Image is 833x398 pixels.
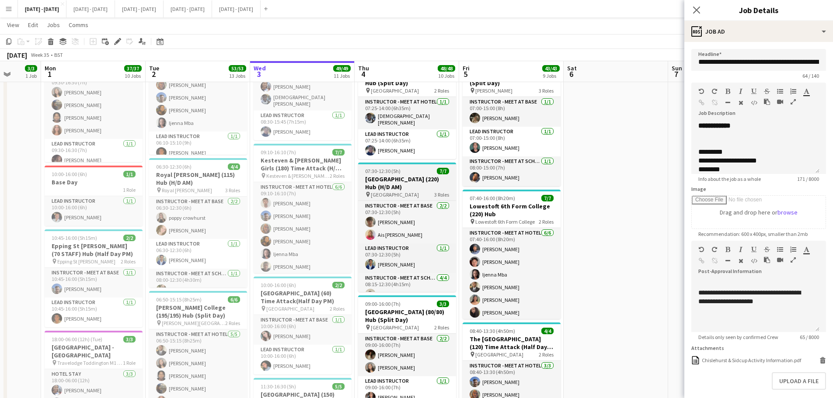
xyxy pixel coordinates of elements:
[698,246,704,253] button: Undo
[149,25,247,155] app-job-card: 06:10-15:10 (9h)7/7The Hastings Academy (185) Time Attack The Hastings Academy4 RolesInstructor -...
[371,191,419,198] span: [GEOGRAPHIC_DATA]
[437,168,449,174] span: 7/7
[123,360,136,366] span: 1 Role
[725,246,731,253] button: Bold
[803,246,809,253] button: Text Color
[332,383,345,390] span: 5/5
[332,149,345,156] span: 7/7
[254,27,352,140] app-job-card: 08:30-15:45 (7h15m)3/3[PERSON_NAME] [PERSON_NAME] (100/100) Hub (Split Day) [PERSON_NAME][GEOGRAP...
[365,301,401,307] span: 09:00-16:00 (7h)
[261,149,296,156] span: 09:10-16:10 (7h)
[790,256,796,263] button: Fullscreen
[470,328,515,334] span: 08:40-13:30 (4h50m)
[52,171,87,177] span: 10:00-16:00 (6h)
[461,69,470,79] span: 5
[123,336,136,343] span: 3/3
[670,69,682,79] span: 7
[358,243,456,273] app-card-role: Lead Instructor1/107:30-12:30 (5h)[PERSON_NAME]
[43,19,63,31] a: Jobs
[358,163,456,292] div: 07:30-12:30 (5h)7/7[GEOGRAPHIC_DATA] (220) Hub (H/D AM) [GEOGRAPHIC_DATA]3 RolesInstructor - Meet...
[539,218,554,225] span: 2 Roles
[149,171,247,187] h3: Royal [PERSON_NAME] (115) Hub (H/D AM)
[365,168,401,174] span: 07:30-12:30 (5h)
[229,65,246,72] span: 53/53
[334,73,350,79] div: 11 Jobs
[371,324,419,331] span: [GEOGRAPHIC_DATA]
[57,258,115,265] span: Epping St [PERSON_NAME]
[790,246,796,253] button: Ordered List
[333,65,351,72] span: 49/49
[357,69,369,79] span: 4
[156,163,192,170] span: 06:30-12:30 (6h)
[28,21,38,29] span: Edit
[45,139,143,169] app-card-role: Lead Instructor1/109:30-16:30 (7h)[PERSON_NAME]
[254,182,352,275] app-card-role: Instructor - Meet at Hotel6/609:10-16:10 (7h)[PERSON_NAME][PERSON_NAME][PERSON_NAME][PERSON_NAME]...
[777,88,783,95] button: Unordered List
[332,282,345,288] span: 2/2
[254,66,352,111] app-card-role: Instructor - Meet at Hotel2/208:30-15:45 (7h15m)[PERSON_NAME][DEMOGRAPHIC_DATA][PERSON_NAME]
[463,127,561,156] app-card-role: Lead Instructor1/107:00-15:00 (8h)[PERSON_NAME]
[45,268,143,298] app-card-role: Instructor - Meet at Base1/110:45-16:00 (5h15m)[PERSON_NAME]
[358,334,456,376] app-card-role: Instructor - Meet at Base2/209:00-16:00 (7h)[PERSON_NAME][PERSON_NAME]
[261,383,296,390] span: 11:30-16:30 (5h)
[45,71,143,139] app-card-role: Instructor - Meet at Base4/409:30-16:30 (7h)[PERSON_NAME][PERSON_NAME][PERSON_NAME][PERSON_NAME]
[45,166,143,226] app-job-card: 10:00-16:00 (6h)1/1Base Day1 RoleLead Instructor1/110:00-16:00 (6h)[PERSON_NAME]
[702,357,801,363] div: Chislehurst & Sidcup Activity Information.pdf
[567,64,577,72] span: Sat
[254,277,352,374] div: 10:00-16:00 (6h)2/2[GEOGRAPHIC_DATA] (60) Time Attack(Half Day PM) [GEOGRAPHIC_DATA]2 RolesInstru...
[124,65,142,72] span: 37/37
[434,191,449,198] span: 3 Roles
[45,343,143,359] h3: [GEOGRAPHIC_DATA] - [GEOGRAPHIC_DATA]
[470,195,515,201] span: 07:40-16:00 (8h20m)
[45,178,143,186] h3: Base Day
[764,246,770,253] button: Strikethrough
[266,305,314,312] span: [GEOGRAPHIC_DATA]
[149,158,247,287] div: 06:30-12:30 (6h)4/4Royal [PERSON_NAME] (115) Hub (H/D AM) Royal [PERSON_NAME]3 RolesInstructor - ...
[751,88,757,95] button: Underline
[358,129,456,159] app-card-role: Lead Instructor1/107:25-14:00 (6h35m)[PERSON_NAME]
[29,52,51,58] span: Week 35
[790,98,796,105] button: Fullscreen
[777,256,783,263] button: Insert video
[45,242,143,258] h3: Epping St [PERSON_NAME] (70 STAFF) Hub (Half Day PM)
[672,64,682,72] span: Sun
[25,73,37,79] div: 1 Job
[475,351,523,358] span: [GEOGRAPHIC_DATA]
[45,298,143,327] app-card-role: Lead Instructor1/110:45-16:00 (5h15m)[PERSON_NAME]
[358,201,456,243] app-card-role: Instructor - Meet at Base2/207:30-12:30 (5h)[PERSON_NAME]Ais [PERSON_NAME]
[790,176,826,182] span: 171 / 8000
[725,99,731,106] button: Horizontal Line
[148,69,159,79] span: 2
[3,19,23,31] a: View
[125,73,141,79] div: 10 Jobs
[463,59,561,186] div: 07:00-15:00 (8h)3/3[PERSON_NAME] (90/90) Hub (Split Day) [PERSON_NAME]3 RolesInstructor - Meet at...
[793,334,826,340] span: 65 / 8000
[149,64,159,72] span: Tue
[45,229,143,327] app-job-card: 10:45-16:00 (5h15m)2/2Epping St [PERSON_NAME] (70 STAFF) Hub (Half Day PM) Epping St [PERSON_NAME...
[795,73,826,79] span: 64 / 140
[65,19,92,31] a: Comms
[691,176,768,182] span: Info about the job as a whole
[691,334,785,340] span: Details only seen by confirmed Crew
[463,64,470,72] span: Fri
[803,88,809,95] button: Text Color
[164,0,212,17] button: [DATE] - [DATE]
[225,320,240,326] span: 2 Roles
[149,239,247,269] app-card-role: Lead Instructor1/106:30-12:30 (6h)[PERSON_NAME]
[149,304,247,319] h3: [PERSON_NAME] College (195/195) Hub (Split Day)
[738,99,744,106] button: Clear Formatting
[463,228,561,321] app-card-role: Instructor - Meet at Hotel6/607:40-16:00 (8h20m)[PERSON_NAME][PERSON_NAME]Ijenna Mba[PERSON_NAME]...
[254,144,352,273] div: 09:10-16:10 (7h)7/7Kesteven & [PERSON_NAME] Girls (180) Time Attack (H/D PM) Kesteven & [PERSON_N...
[691,231,815,237] span: Recommendation: 600 x 400px, smaller than 2mb
[358,59,456,159] div: 07:25-14:00 (6h35m)2/2[GEOGRAPHIC_DATA] (71/72) Hub (Split Day) [GEOGRAPHIC_DATA]2 RolesInstructo...
[229,73,246,79] div: 13 Jobs
[541,328,554,334] span: 4/4
[764,88,770,95] button: Strikethrough
[541,195,554,201] span: 7/7
[57,360,123,366] span: Travelodge Toddington M1 Southbound
[542,65,560,72] span: 43/43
